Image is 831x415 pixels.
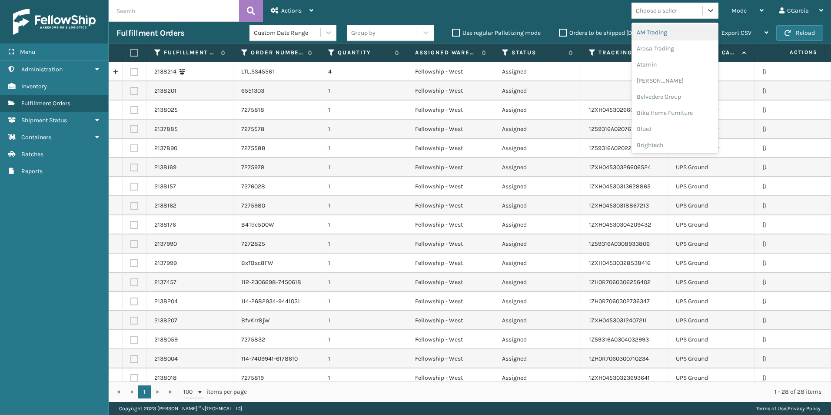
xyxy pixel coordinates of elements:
[154,106,178,114] a: 2138025
[259,388,821,396] div: 1 - 28 of 28 items
[452,29,541,37] label: Use regular Palletizing mode
[756,405,786,412] a: Terms of Use
[668,215,755,234] td: UPS Ground
[251,49,303,57] label: Order Number
[407,368,494,388] td: Fellowship - West
[632,121,718,137] div: BlueJ
[788,405,821,412] a: Privacy Policy
[154,316,177,325] a: 2138207
[494,330,581,349] td: Assigned
[233,196,320,215] td: 7275980
[13,9,96,35] img: logo
[407,100,494,120] td: Fellowship - West
[320,177,407,196] td: 1
[351,28,376,37] div: Group by
[407,81,494,100] td: Fellowship - West
[320,330,407,349] td: 1
[668,292,755,311] td: UPS Ground
[632,137,718,153] div: Brightech
[494,62,581,81] td: Assigned
[494,349,581,368] td: Assigned
[320,62,407,81] td: 4
[589,221,651,228] a: 1ZXH04530304209432
[494,292,581,311] td: Assigned
[668,311,755,330] td: UPS Ground
[632,40,718,57] div: Arosa Trading
[632,57,718,73] div: Atamin
[589,259,651,267] a: 1ZXH04530328538416
[154,163,176,172] a: 2138169
[632,73,718,89] div: [PERSON_NAME]
[589,164,651,171] a: 1ZXH04530326606524
[154,125,178,134] a: 2137885
[21,134,51,141] span: Containers
[21,83,47,90] span: Inventory
[183,385,247,398] span: items per page
[494,100,581,120] td: Assigned
[233,158,320,177] td: 7275978
[320,100,407,120] td: 1
[494,177,581,196] td: Assigned
[668,368,755,388] td: UPS Ground
[407,196,494,215] td: Fellowship - West
[233,62,320,81] td: LTL.SS45561
[320,311,407,330] td: 1
[407,234,494,254] td: Fellowship - West
[233,177,320,196] td: 7276028
[233,254,320,273] td: BxTBsc8FW
[589,183,651,190] a: 1ZXH04530313628865
[598,49,651,57] label: Tracking Number
[233,100,320,120] td: 7275818
[233,139,320,158] td: 7275588
[589,106,650,114] a: 1ZXH04530266097574
[415,49,477,57] label: Assigned Warehouse
[407,139,494,158] td: Fellowship - West
[559,29,643,37] label: Orders to be shipped [DATE]
[233,330,320,349] td: 7275832
[154,374,177,382] a: 2138018
[233,311,320,330] td: BfvKrr8jW
[407,120,494,139] td: Fellowship - West
[21,117,67,124] span: Shipment Status
[21,151,43,158] span: Batches
[233,81,320,100] td: 6551303
[154,144,177,153] a: 2137890
[21,167,43,175] span: Reports
[494,273,581,292] td: Assigned
[494,215,581,234] td: Assigned
[320,292,407,311] td: 1
[731,7,747,14] span: Mode
[589,298,650,305] a: 1ZH0R7060302736347
[668,273,755,292] td: UPS Ground
[407,292,494,311] td: Fellowship - West
[636,6,677,15] div: Choose a seller
[589,144,648,152] a: 1Z59316A0202253581
[762,45,823,60] span: Actions
[320,81,407,100] td: 1
[494,196,581,215] td: Assigned
[494,158,581,177] td: Assigned
[233,349,320,368] td: 114-7409941-6178610
[721,29,751,37] span: Export CSV
[668,254,755,273] td: UPS Ground
[233,215,320,234] td: B4Tdc5D0W
[233,292,320,311] td: 114-2682934-9441031
[668,196,755,215] td: UPS Ground
[494,254,581,273] td: Assigned
[320,234,407,254] td: 1
[512,49,564,57] label: Status
[119,402,242,415] p: Copyright 2023 [PERSON_NAME]™ v [TECHNICAL_ID]
[154,240,177,248] a: 2137990
[668,234,755,254] td: UPS Ground
[154,259,177,268] a: 2137999
[154,221,176,229] a: 2138176
[320,349,407,368] td: 1
[668,330,755,349] td: UPS Ground
[589,278,651,286] a: 1ZH0R7060306256402
[20,48,35,56] span: Menu
[320,120,407,139] td: 1
[154,278,176,287] a: 2137457
[21,100,70,107] span: Fulfillment Orders
[164,49,216,57] label: Fulfillment Order Id
[668,158,755,177] td: UPS Ground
